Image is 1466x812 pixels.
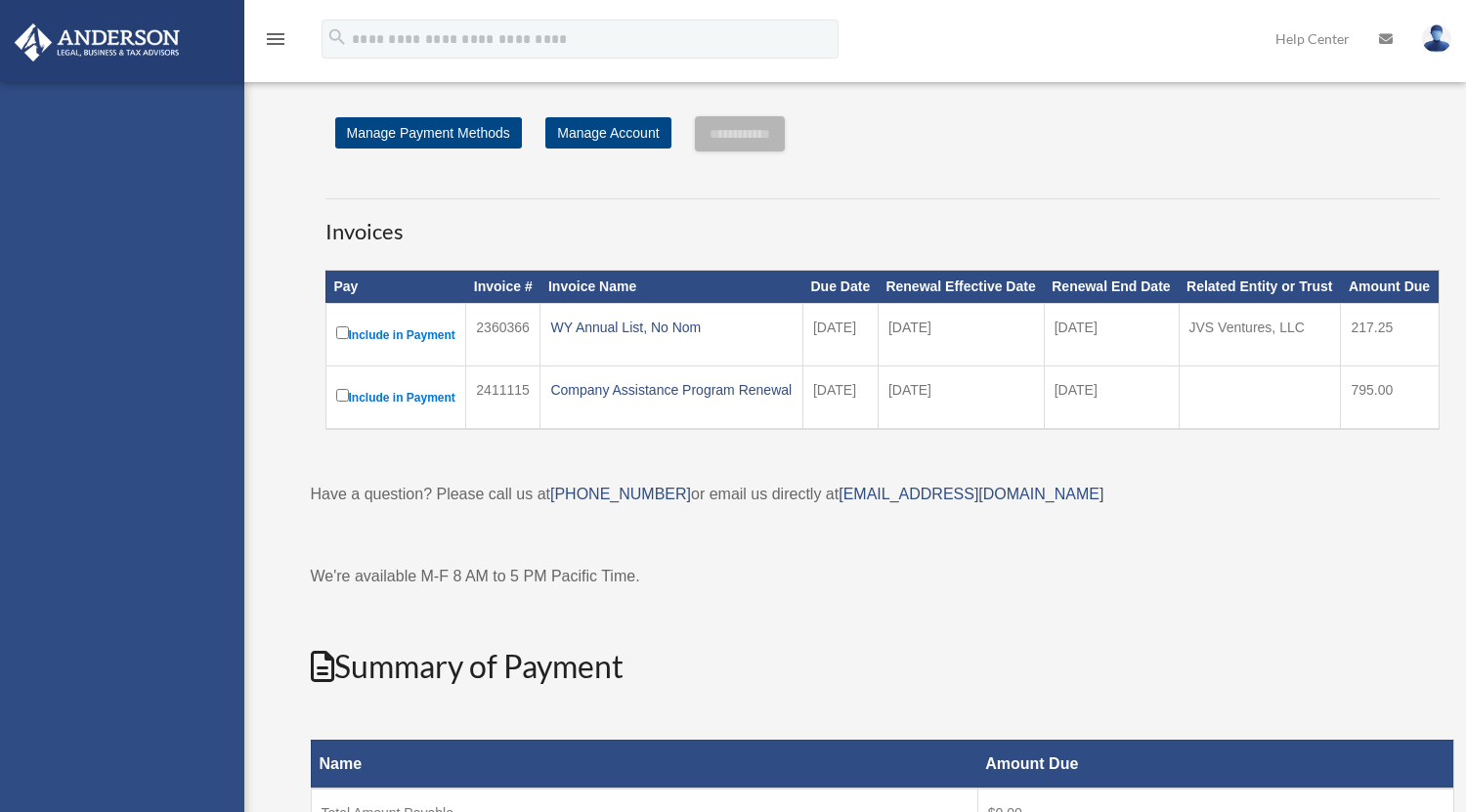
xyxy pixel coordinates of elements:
th: Related Entity or Trust [1179,271,1341,304]
th: Pay [325,271,466,304]
th: Invoice # [466,271,540,304]
i: menu [264,27,287,51]
td: [DATE] [802,304,878,366]
td: JVS Ventures, LLC [1179,304,1341,366]
td: [DATE] [878,366,1044,430]
th: Amount Due [977,740,1453,789]
input: Include in Payment [336,326,349,339]
div: Company Assistance Program Renewal [550,376,793,404]
a: menu [264,34,287,51]
th: Invoice Name [540,271,803,304]
h2: Summary of Payment [311,645,1454,689]
td: [DATE] [802,366,878,430]
p: We're available M-F 8 AM to 5 PM Pacific Time. [311,563,1454,590]
td: 217.25 [1341,304,1439,366]
td: [DATE] [1044,304,1179,366]
th: Name [311,740,977,789]
td: [DATE] [878,304,1044,366]
th: Amount Due [1341,271,1439,304]
td: 2360366 [466,304,540,366]
td: 2411115 [466,366,540,430]
div: WY Annual List, No Nom [550,314,793,341]
input: Include in Payment [336,389,349,402]
label: Include in Payment [336,322,456,347]
img: User Pic [1422,24,1451,53]
i: search [326,26,348,48]
img: Anderson Advisors Platinum Portal [9,23,186,62]
a: [PHONE_NUMBER] [550,486,691,502]
a: Manage Account [545,117,670,149]
th: Due Date [802,271,878,304]
td: 795.00 [1341,366,1439,430]
p: Have a question? Please call us at or email us directly at [311,481,1454,508]
td: [DATE] [1044,366,1179,430]
th: Renewal Effective Date [878,271,1044,304]
a: [EMAIL_ADDRESS][DOMAIN_NAME] [839,486,1103,502]
a: Manage Payment Methods [335,117,522,149]
label: Include in Payment [336,385,456,409]
th: Renewal End Date [1044,271,1179,304]
h3: Invoices [325,198,1440,247]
